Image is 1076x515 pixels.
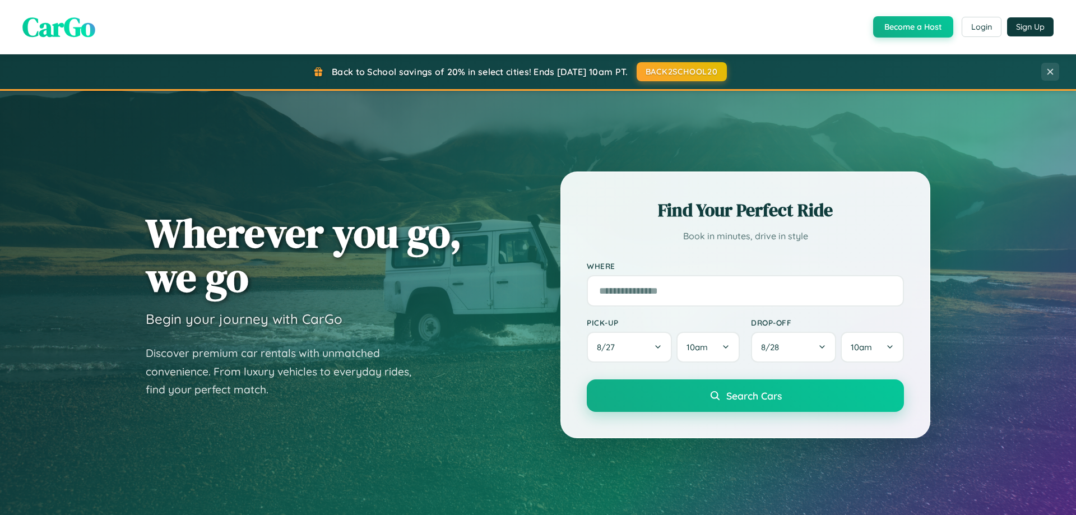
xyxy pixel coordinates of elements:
span: 10am [687,342,708,352]
label: Drop-off [751,318,904,327]
button: BACK2SCHOOL20 [637,62,727,81]
button: 10am [676,332,740,363]
p: Book in minutes, drive in style [587,228,904,244]
button: Login [962,17,1001,37]
button: Search Cars [587,379,904,412]
p: Discover premium car rentals with unmatched convenience. From luxury vehicles to everyday rides, ... [146,344,426,399]
h3: Begin your journey with CarGo [146,310,342,327]
button: Become a Host [873,16,953,38]
label: Where [587,261,904,271]
button: 8/28 [751,332,836,363]
span: CarGo [22,8,95,45]
button: 10am [841,332,904,363]
h2: Find Your Perfect Ride [587,198,904,222]
button: 8/27 [587,332,672,363]
span: 8 / 27 [597,342,620,352]
h1: Wherever you go, we go [146,211,462,299]
span: Search Cars [726,389,782,402]
button: Sign Up [1007,17,1054,36]
span: 8 / 28 [761,342,785,352]
span: 10am [851,342,872,352]
label: Pick-up [587,318,740,327]
span: Back to School savings of 20% in select cities! Ends [DATE] 10am PT. [332,66,628,77]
